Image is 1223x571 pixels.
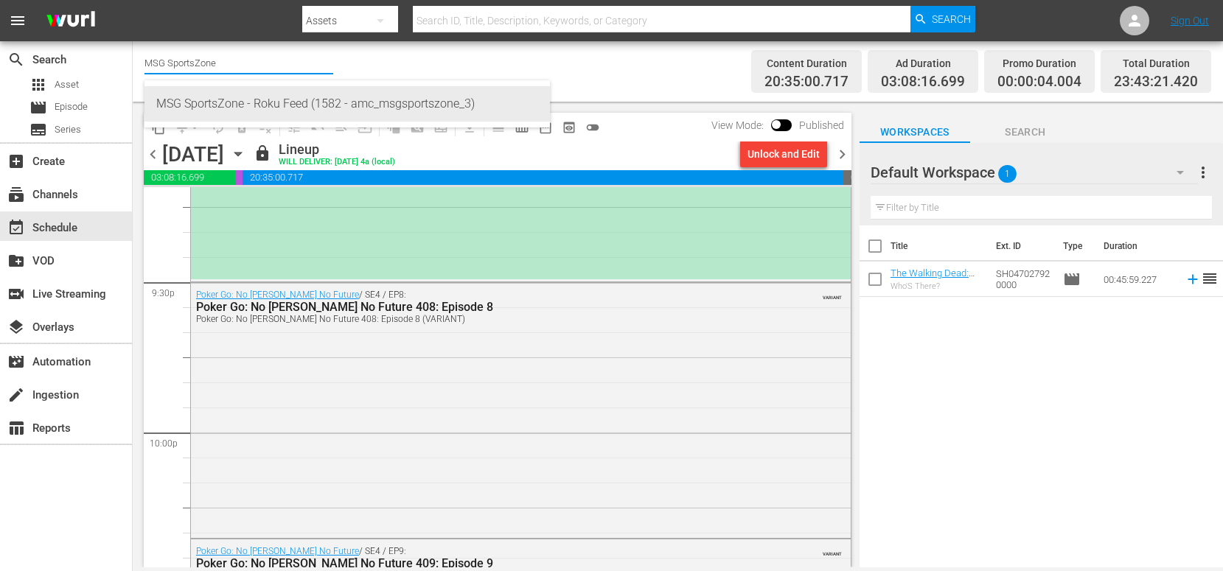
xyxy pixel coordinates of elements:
span: 23:43:21.420 [1114,74,1198,91]
span: Published [792,119,851,131]
span: Create [7,153,25,170]
span: Ingestion [7,386,25,404]
div: Promo Duration [997,53,1081,74]
span: View Backup [557,116,581,139]
div: Ad Duration [881,53,965,74]
span: Search [970,123,1081,141]
span: Asset [55,77,79,92]
td: 00:45:59.227 [1098,262,1179,297]
div: Poker Go: No [PERSON_NAME] No Future 409: Episode 9 [196,556,767,570]
div: MSG SportsZone - Roku Feed (1582 - amc_msgsportszone_3) [156,86,538,122]
span: Episode [55,99,88,114]
span: Automation [7,353,25,371]
a: Poker Go: No [PERSON_NAME] No Future [196,546,359,556]
div: WILL DELIVER: [DATE] 4a (local) [279,158,395,167]
span: Series [55,122,81,137]
span: Channels [7,186,25,203]
a: The Walking Dead: Dead City 102: Who's There? [891,267,977,301]
span: Search [7,51,25,69]
span: event_available [7,219,25,237]
span: Episode [1063,270,1081,288]
span: reorder [1201,270,1219,287]
div: Poker Go: No [PERSON_NAME] No Future 408: Episode 8 (VARIANT) [196,314,767,324]
span: preview_outlined [562,120,576,135]
span: Search [932,6,971,32]
div: Total Duration [1114,53,1198,74]
span: Series [29,121,47,139]
span: 03:08:16.699 [144,170,235,185]
span: chevron_left [144,145,162,164]
span: Reports [7,419,25,437]
span: lock [254,144,271,162]
div: Default Workspace [871,152,1198,193]
span: VARIANT [823,288,842,300]
span: toggle_off [585,120,600,135]
div: Who'S There? [891,281,984,291]
a: Poker Go: No [PERSON_NAME] No Future [196,290,359,300]
button: Search [910,6,975,32]
span: chevron_right [833,145,851,164]
span: VARIANT [823,544,842,556]
span: 00:00:04.004 [235,170,243,185]
img: ans4CAIJ8jUAAAAAAAAAAAAAAAAAAAAAAAAgQb4GAAAAAAAAAAAAAAAAAAAAAAAAJMjXAAAAAAAAAAAAAAAAAAAAAAAAgAT5G... [35,4,106,38]
span: Live Streaming [7,285,25,303]
span: Workspaces [860,123,970,141]
span: View Mode: [704,119,771,131]
a: Sign Out [1171,15,1209,27]
span: Episode [29,99,47,116]
div: Lineup [279,141,395,158]
span: 1 [998,158,1017,189]
div: Poker Go: No [PERSON_NAME] No Future 408: Episode 8 [196,300,767,314]
svg: Add to Schedule [1185,271,1201,287]
th: Type [1054,225,1095,267]
th: Ext. ID [987,225,1054,267]
div: / SE4 / EP8: [196,290,767,324]
span: 00:00:04.004 [997,74,1081,91]
button: Unlock and Edit [740,141,827,167]
button: more_vert [1194,155,1212,190]
div: [DATE] [162,142,224,167]
span: Asset [29,76,47,94]
th: Title [891,225,987,267]
div: Unlock and Edit [748,141,820,167]
span: 24 hours Lineup View is OFF [581,116,604,139]
span: 00:16:38.580 [843,170,851,185]
span: 20:35:00.717 [243,170,843,185]
span: VOD [7,252,25,270]
span: Toggle to switch from Published to Draft view. [771,119,781,130]
span: 20:35:00.717 [764,74,849,91]
td: SH047027920000 [990,262,1057,297]
th: Duration [1095,225,1183,267]
span: Overlays [7,318,25,336]
div: Content Duration [764,53,849,74]
span: 03:08:16.699 [881,74,965,91]
span: more_vert [1194,164,1212,181]
span: menu [9,12,27,29]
